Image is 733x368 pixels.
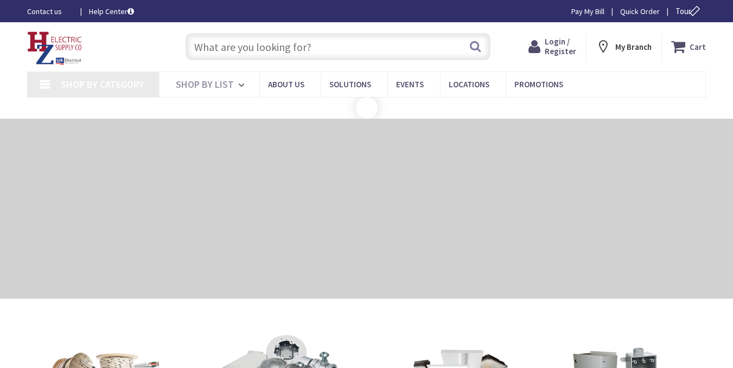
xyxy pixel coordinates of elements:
strong: My Branch [615,42,652,52]
div: My Branch [596,37,652,56]
span: Locations [449,79,489,89]
span: Shop By Category [61,78,144,91]
a: Cart [671,37,706,56]
img: HZ Electric Supply [27,31,82,65]
strong: Cart [690,37,706,56]
a: Help Center [89,6,134,17]
span: Login / Register [545,36,576,56]
input: What are you looking for? [186,33,490,60]
span: About Us [268,79,304,89]
span: Solutions [329,79,371,89]
span: Promotions [514,79,563,89]
span: Events [396,79,424,89]
span: Shop By List [176,78,234,91]
a: Pay My Bill [571,6,604,17]
span: Tour [675,6,703,16]
a: Contact us [27,6,72,17]
a: Quick Order [620,6,660,17]
a: Login / Register [528,37,576,56]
